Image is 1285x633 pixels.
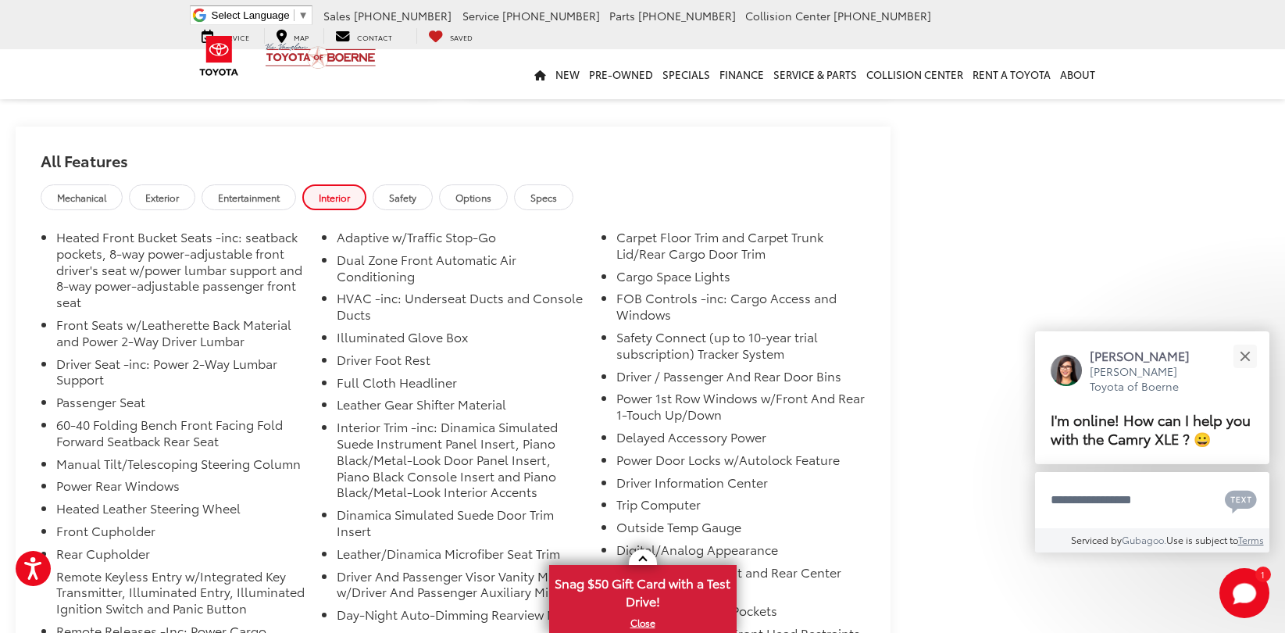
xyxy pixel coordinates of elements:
[638,8,736,23] span: [PHONE_NUMBER]
[1071,533,1122,546] span: Serviced by
[218,191,280,204] span: Entertainment
[769,49,862,99] a: Service & Parts: Opens in a new tab
[354,8,452,23] span: [PHONE_NUMBER]
[609,8,635,23] span: Parts
[56,417,305,456] li: 60-40 Folding Bench Front Facing Fold Forward Seatback Rear Seat
[530,191,557,204] span: Specs
[616,496,866,519] li: Trip Computer
[212,9,309,21] a: Select Language​
[56,229,305,316] li: Heated Front Bucket Seats -inc: seatback pockets, 8-way power-adjustable front driver's seat w/po...
[968,49,1055,99] a: Rent a Toyota
[658,49,715,99] a: Specials
[1090,347,1205,364] p: [PERSON_NAME]
[450,32,473,42] span: Saved
[298,9,309,21] span: ▼
[455,191,491,204] span: Options
[294,9,294,21] span: ​
[616,229,866,268] li: Carpet Floor Trim and Carpet Trunk Lid/Rear Cargo Door Trim
[56,523,305,545] li: Front Cupholder
[715,49,769,99] a: Finance
[337,229,586,252] li: Adaptive w/Traffic Stop-Go
[616,429,866,452] li: Delayed Accessory Power
[616,390,866,429] li: Power 1st Row Windows w/Front And Rear 1-Touch Up/Down
[530,49,551,99] a: Home
[1035,331,1269,553] div: Close[PERSON_NAME][PERSON_NAME] Toyota of BoerneI'm online! How can I help you with the Camry XLE...
[323,8,351,23] span: Sales
[1035,472,1269,528] textarea: Type your message
[337,396,586,419] li: Leather Gear Shifter Material
[190,30,248,81] img: Toyota
[462,8,499,23] span: Service
[337,506,586,545] li: Dinamica Simulated Suede Door Trim Insert
[337,352,586,374] li: Driver Foot Rest
[56,316,305,356] li: Front Seats w/Leatherette Back Material and Power 2-Way Driver Lumbar
[551,567,735,614] span: Snag $50 Gift Card with a Test Drive!
[1261,570,1265,578] span: 1
[502,8,600,23] span: [PHONE_NUMBER]
[616,368,866,391] li: Driver / Passenger And Rear Door Bins
[833,8,931,23] span: [PHONE_NUMBER]
[616,603,866,625] li: 2 Seatback Storage Pockets
[616,542,866,564] li: Digital/Analog Appearance
[337,606,586,629] li: Day-Night Auto-Dimming Rearview Mirror
[337,329,586,352] li: Illuminated Glove Box
[616,474,866,497] li: Driver Information Center
[337,252,586,291] li: Dual Zone Front Automatic Air Conditioning
[584,49,658,99] a: Pre-Owned
[56,545,305,568] li: Rear Cupholder
[145,191,179,204] span: Exterior
[56,394,305,417] li: Passenger Seat
[745,8,830,23] span: Collision Center
[56,456,305,478] li: Manual Tilt/Telescoping Steering Column
[1219,568,1269,618] svg: Start Chat
[16,127,891,184] h2: All Features
[1166,533,1238,546] span: Use is subject to
[1051,409,1251,449] span: I'm online! How can I help you with the Camry XLE ? 😀
[337,568,586,607] li: Driver And Passenger Visor Vanity Mirrors w/Driver And Passenger Auxiliary Mirror
[190,28,261,44] a: Service
[56,500,305,523] li: Heated Leather Steering Wheel
[264,28,320,44] a: Map
[1238,533,1264,546] a: Terms
[1219,568,1269,618] button: Toggle Chat Window
[212,9,290,21] span: Select Language
[337,374,586,397] li: Full Cloth Headliner
[56,568,305,623] li: Remote Keyless Entry w/Integrated Key Transmitter, Illuminated Entry, Illuminated Ignition Switch...
[551,49,584,99] a: New
[616,290,866,329] li: FOB Controls -inc: Cargo Access and Windows
[337,419,586,506] li: Interior Trim -inc: Dinamica Simulated Suede Instrument Panel Insert, Piano Black/Metal-Look Door...
[616,519,866,542] li: Outside Temp Gauge
[337,290,586,329] li: HVAC -inc: Underseat Ducts and Console Ducts
[389,191,416,204] span: Safety
[416,28,484,44] a: My Saved Vehicles
[56,477,305,500] li: Power Rear Windows
[265,42,377,70] img: Vic Vaughan Toyota of Boerne
[57,191,106,204] span: Mechanical
[1090,364,1205,395] p: [PERSON_NAME] Toyota of Boerne
[616,329,866,368] li: Safety Connect (up to 10-year trial subscription) Tracker System
[337,545,586,568] li: Leather/Dinamica Microfiber Seat Trim
[1122,533,1166,546] a: Gubagoo.
[1225,488,1257,513] svg: Text
[323,28,404,44] a: Contact
[616,452,866,474] li: Power Door Locks w/Autolock Feature
[1055,49,1100,99] a: About
[616,564,866,603] li: Front Center Armrest and Rear Center Armrest
[1228,339,1262,373] button: Close
[56,356,305,395] li: Driver Seat -inc: Power 2-Way Lumbar Support
[616,268,866,291] li: Cargo Space Lights
[862,49,968,99] a: Collision Center
[1220,482,1262,517] button: Chat with SMS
